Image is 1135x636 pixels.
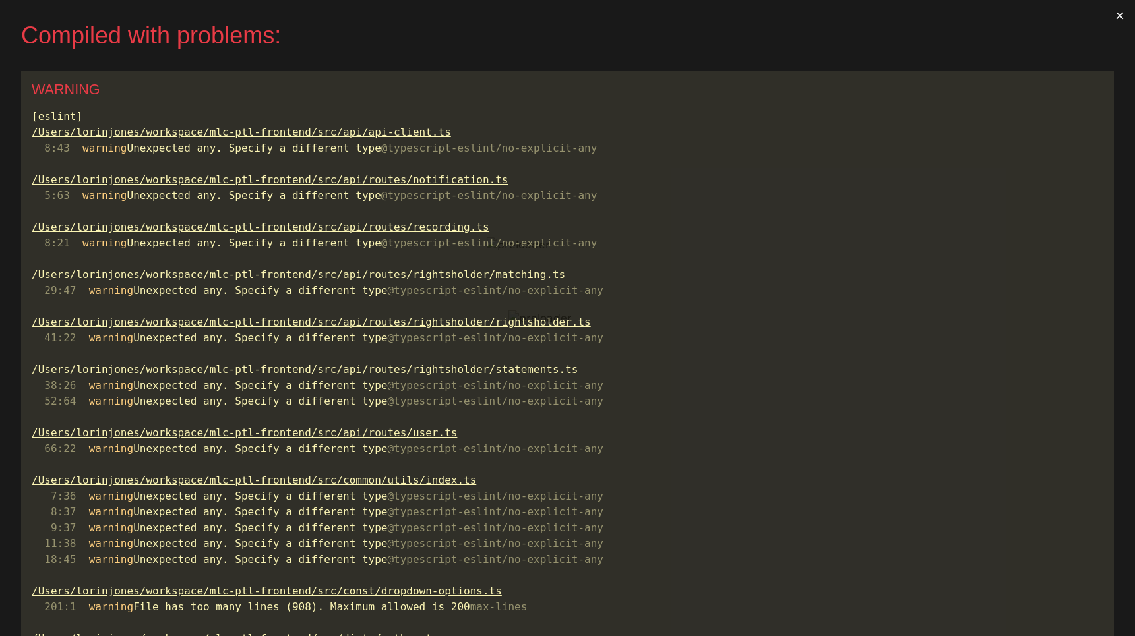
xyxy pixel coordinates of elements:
[89,284,133,297] span: warning
[21,21,1093,49] div: Compiled with problems:
[89,506,133,518] span: warning
[381,237,598,249] span: @typescript-eslint/no-explicit-any
[381,189,598,202] span: @typescript-eslint/no-explicit-any
[89,537,133,550] span: warning
[387,442,603,455] span: @typescript-eslint/no-explicit-any
[32,537,603,550] span: Unexpected any. Specify a different type
[82,237,127,249] span: warning
[89,521,133,534] span: warning
[32,173,508,186] u: /Users/lorinjones/workspace/mlc-ptl-frontend/src/api/routes/notification.ts
[44,442,76,455] span: 66:22
[32,442,603,455] span: Unexpected any. Specify a different type
[387,553,603,565] span: @typescript-eslint/no-explicit-any
[387,395,603,407] span: @typescript-eslint/no-explicit-any
[51,521,77,534] span: 9:37
[387,379,603,391] span: @typescript-eslint/no-explicit-any
[32,237,597,249] span: Unexpected any. Specify a different type
[44,537,76,550] span: 11:38
[32,332,603,344] span: Unexpected any. Specify a different type
[44,379,76,391] span: 38:26
[44,553,76,565] span: 18:45
[387,506,603,518] span: @typescript-eslint/no-explicit-any
[89,600,133,613] span: warning
[32,268,565,281] u: /Users/lorinjones/workspace/mlc-ptl-frontend/src/api/routes/rightsholder/matching.ts
[32,426,457,439] u: /Users/lorinjones/workspace/mlc-ptl-frontend/src/api/routes/user.ts
[470,600,528,613] span: max-lines
[32,221,489,233] u: /Users/lorinjones/workspace/mlc-ptl-frontend/src/api/routes/recording.ts
[387,490,603,502] span: @typescript-eslint/no-explicit-any
[89,332,133,344] span: warning
[32,474,476,486] u: /Users/lorinjones/workspace/mlc-ptl-frontend/src/common/utils/index.ts
[89,395,133,407] span: warning
[32,142,597,154] span: Unexpected any. Specify a different type
[32,585,502,597] u: /Users/lorinjones/workspace/mlc-ptl-frontend/src/const/dropdown-options.ts
[387,284,603,297] span: @typescript-eslint/no-explicit-any
[387,332,603,344] span: @typescript-eslint/no-explicit-any
[89,442,133,455] span: warning
[44,284,76,297] span: 29:47
[44,142,70,154] span: 8:43
[32,126,451,138] u: /Users/lorinjones/workspace/mlc-ptl-frontend/src/api/api-client.ts
[51,490,77,502] span: 7:36
[44,237,70,249] span: 8:21
[32,490,603,502] span: Unexpected any. Specify a different type
[32,521,603,534] span: Unexpected any. Specify a different type
[32,284,603,297] span: Unexpected any. Specify a different type
[44,332,76,344] span: 41:22
[51,506,77,518] span: 8:37
[89,490,133,502] span: warning
[32,316,591,328] u: /Users/lorinjones/workspace/mlc-ptl-frontend/src/api/routes/rightsholder/rightsholder.ts
[32,506,603,518] span: Unexpected any. Specify a different type
[44,189,70,202] span: 5:63
[387,537,603,550] span: @typescript-eslint/no-explicit-any
[32,81,1103,98] div: WARNING
[89,379,133,391] span: warning
[82,142,127,154] span: warning
[89,553,133,565] span: warning
[82,189,127,202] span: warning
[32,600,527,613] span: File has too many lines (908). Maximum allowed is 200
[381,142,598,154] span: @typescript-eslint/no-explicit-any
[32,363,578,376] u: /Users/lorinjones/workspace/mlc-ptl-frontend/src/api/routes/rightsholder/statements.ts
[32,553,603,565] span: Unexpected any. Specify a different type
[44,600,76,613] span: 201:1
[32,379,603,391] span: Unexpected any. Specify a different type
[32,395,603,407] span: Unexpected any. Specify a different type
[44,395,76,407] span: 52:64
[32,189,597,202] span: Unexpected any. Specify a different type
[387,521,603,534] span: @typescript-eslint/no-explicit-any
